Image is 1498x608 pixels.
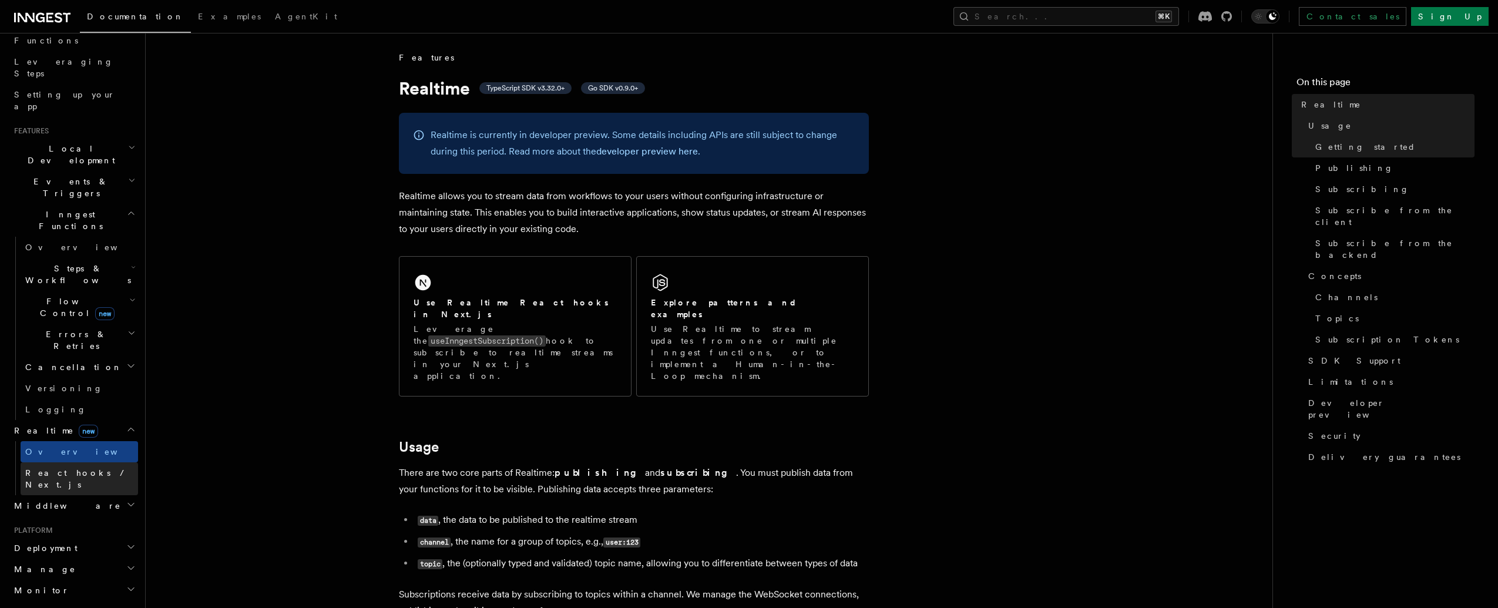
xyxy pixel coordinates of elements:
a: Contact sales [1299,7,1406,26]
span: Errors & Retries [21,328,127,352]
span: Cancellation [21,361,122,373]
a: Your first Functions [9,18,138,51]
p: Realtime allows you to stream data from workflows to your users without configuring infrastructur... [399,188,869,237]
span: Delivery guarantees [1308,451,1460,463]
a: Sign Up [1411,7,1489,26]
a: Use Realtime React hooks in Next.jsLeverage theuseInngestSubscription()hook to subscribe to realt... [399,256,632,397]
span: Local Development [9,143,128,166]
code: channel [418,538,451,547]
h4: On this page [1297,75,1475,94]
button: Errors & Retries [21,324,138,357]
div: Inngest Functions [9,237,138,420]
span: React hooks / Next.js [25,468,129,489]
a: Usage [1304,115,1475,136]
a: Overview [21,441,138,462]
kbd: ⌘K [1156,11,1172,22]
a: Channels [1311,287,1475,308]
span: Overview [25,447,146,456]
span: Realtime [1301,99,1361,110]
span: Flow Control [21,295,129,319]
button: Cancellation [21,357,138,378]
a: Examples [191,4,268,32]
button: Local Development [9,138,138,171]
a: Realtime [1297,94,1475,115]
a: developer preview here [596,146,698,157]
span: Concepts [1308,270,1361,282]
span: Developer preview [1308,397,1475,421]
li: , the (optionally typed and validated) topic name, allowing you to differentiate between types of... [414,555,869,572]
a: Limitations [1304,371,1475,392]
a: Delivery guarantees [1304,446,1475,468]
span: Inngest Functions [9,209,127,232]
span: Examples [198,12,261,21]
span: Realtime [9,425,98,436]
a: Usage [399,439,439,455]
span: Middleware [9,500,121,512]
a: Setting up your app [9,84,138,117]
span: Features [399,52,454,63]
strong: publishing [555,467,645,478]
a: React hooks / Next.js [21,462,138,495]
p: Realtime is currently in developer preview. Some details including APIs are still subject to chan... [431,127,855,160]
span: Channels [1315,291,1378,303]
p: Use Realtime to stream updates from one or multiple Inngest functions, or to implement a Human-in... [651,323,854,382]
span: Setting up your app [14,90,115,111]
button: Events & Triggers [9,171,138,204]
span: Steps & Workflows [21,263,131,286]
a: Developer preview [1304,392,1475,425]
span: Subscription Tokens [1315,334,1459,345]
button: Monitor [9,580,138,601]
span: Go SDK v0.9.0+ [588,83,638,93]
span: Overview [25,243,146,252]
a: SDK Support [1304,350,1475,371]
a: Documentation [80,4,191,33]
button: Manage [9,559,138,580]
span: new [79,425,98,438]
a: Leveraging Steps [9,51,138,84]
span: AgentKit [275,12,337,21]
span: TypeScript SDK v3.32.0+ [486,83,565,93]
span: Subscribe from the backend [1315,237,1475,261]
a: AgentKit [268,4,344,32]
a: Security [1304,425,1475,446]
strong: subscribing [660,467,736,478]
code: useInngestSubscription() [428,335,546,347]
span: Platform [9,526,53,535]
span: Publishing [1315,162,1393,174]
span: Monitor [9,585,69,596]
code: user:123 [603,538,640,547]
a: Explore patterns and examplesUse Realtime to stream updates from one or multiple Inngest function... [636,256,869,397]
h1: Realtime [399,78,869,99]
code: data [418,516,438,526]
span: Deployment [9,542,78,554]
a: Subscribe from the backend [1311,233,1475,266]
p: Leverage the hook to subscribe to realtime streams in your Next.js application. [414,323,617,382]
span: Topics [1315,313,1359,324]
a: Subscribe from the client [1311,200,1475,233]
span: Security [1308,430,1361,442]
a: Topics [1311,308,1475,329]
span: Usage [1308,120,1352,132]
button: Inngest Functions [9,204,138,237]
button: Flow Controlnew [21,291,138,324]
span: SDK Support [1308,355,1400,367]
span: Manage [9,563,76,575]
a: Subscribing [1311,179,1475,200]
span: Subscribe from the client [1315,204,1475,228]
span: Limitations [1308,376,1393,388]
a: Getting started [1311,136,1475,157]
a: Versioning [21,378,138,399]
span: Subscribing [1315,183,1409,195]
span: Versioning [25,384,103,393]
a: Subscription Tokens [1311,329,1475,350]
a: Concepts [1304,266,1475,287]
code: topic [418,559,442,569]
span: Logging [25,405,86,414]
li: , the data to be published to the realtime stream [414,512,869,529]
span: Events & Triggers [9,176,128,199]
span: new [95,307,115,320]
a: Logging [21,399,138,420]
span: Getting started [1315,141,1416,153]
a: Publishing [1311,157,1475,179]
button: Search...⌘K [953,7,1179,26]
